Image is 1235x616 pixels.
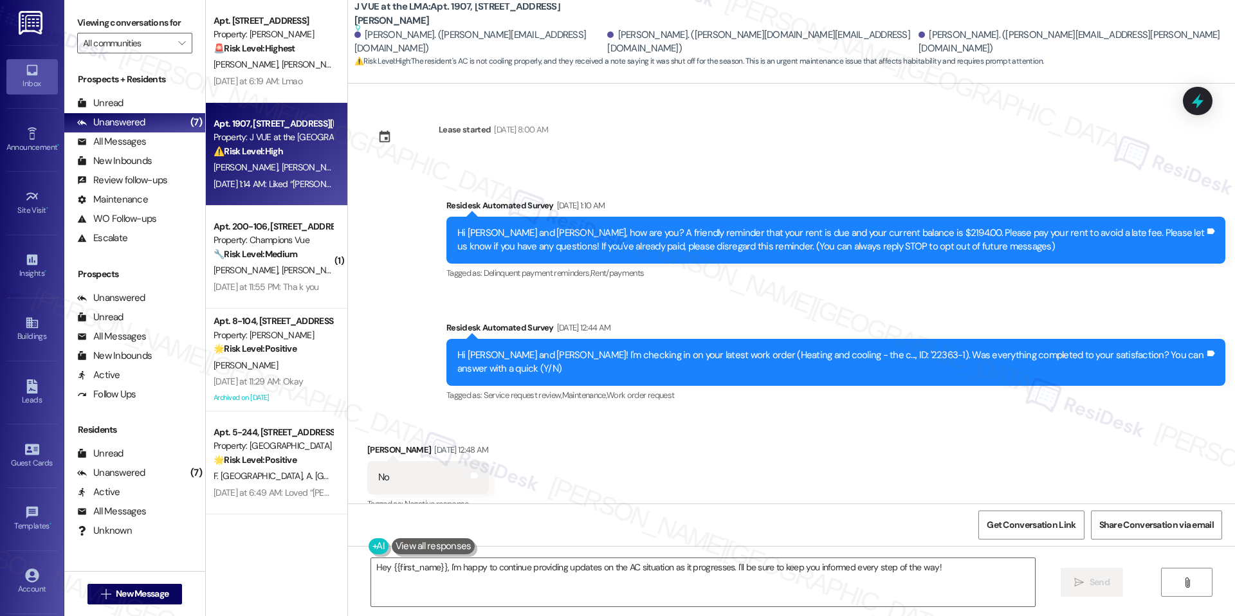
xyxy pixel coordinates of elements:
[214,131,333,144] div: Property: J VUE at the [GEOGRAPHIC_DATA]
[607,28,915,56] div: [PERSON_NAME]. ([PERSON_NAME][DOMAIN_NAME][EMAIL_ADDRESS][DOMAIN_NAME])
[214,359,278,371] span: [PERSON_NAME]
[77,193,148,206] div: Maintenance
[214,343,297,354] strong: 🌟 Risk Level: Positive
[77,447,123,460] div: Unread
[46,204,48,213] span: •
[6,312,58,347] a: Buildings
[354,55,1043,68] span: : The resident's AC is not cooling properly, and they received a note saying it was shut off for ...
[6,186,58,221] a: Site Visit •
[77,524,132,538] div: Unknown
[214,14,333,28] div: Apt. [STREET_ADDRESS]
[77,505,146,518] div: All Messages
[306,470,397,482] span: A. [GEOGRAPHIC_DATA]
[6,565,58,599] a: Account
[50,520,51,529] span: •
[77,135,146,149] div: All Messages
[431,443,488,457] div: [DATE] 12:48 AM
[77,96,123,110] div: Unread
[214,161,282,173] span: [PERSON_NAME]
[446,199,1225,217] div: Residesk Automated Survey
[214,248,297,260] strong: 🔧 Risk Level: Medium
[77,485,120,499] div: Active
[19,11,45,35] img: ResiDesk Logo
[214,42,295,54] strong: 🚨 Risk Level: Highest
[378,471,390,484] div: No
[77,174,167,187] div: Review follow-ups
[919,28,1225,56] div: [PERSON_NAME]. ([PERSON_NAME][EMAIL_ADDRESS][PERSON_NAME][DOMAIN_NAME])
[214,281,319,293] div: [DATE] at 11:55 PM: Tha k you
[77,212,156,226] div: WO Follow-ups
[1099,518,1214,532] span: Share Conversation via email
[77,231,127,245] div: Escalate
[77,311,123,324] div: Unread
[214,376,303,387] div: [DATE] at 11:29 AM: Okay
[214,264,282,276] span: [PERSON_NAME]
[446,386,1225,404] div: Tagged as:
[214,220,333,233] div: Apt. 200-106, [STREET_ADDRESS]
[1182,577,1192,588] i: 
[77,330,146,343] div: All Messages
[491,123,548,136] div: [DATE] 8:00 AM
[77,116,145,129] div: Unanswered
[214,314,333,328] div: Apt. 8-104, [STREET_ADDRESS]
[214,454,297,466] strong: 🌟 Risk Level: Positive
[439,123,491,136] div: Lease started
[1091,511,1222,539] button: Share Conversation via email
[214,439,333,453] div: Property: [GEOGRAPHIC_DATA]
[281,264,412,276] span: [PERSON_NAME] [PERSON_NAME]
[1090,575,1110,589] span: Send
[1061,568,1123,597] button: Send
[214,75,302,87] div: [DATE] at 6:19 AM: Lmao
[281,161,349,173] span: [PERSON_NAME]
[77,291,145,305] div: Unanswered
[6,502,58,536] a: Templates •
[101,589,111,599] i: 
[457,349,1205,376] div: Hi [PERSON_NAME] and [PERSON_NAME]! I'm checking in on your latest work order (Heating and coolin...
[446,264,1225,282] div: Tagged as:
[64,423,205,437] div: Residents
[212,390,334,406] div: Archived on [DATE]
[6,439,58,473] a: Guest Cards
[116,587,169,601] span: New Message
[354,28,605,56] div: [PERSON_NAME]. ([PERSON_NAME][EMAIL_ADDRESS][DOMAIN_NAME])
[987,518,1075,532] span: Get Conversation Link
[484,390,562,401] span: Service request review ,
[457,226,1205,254] div: Hi [PERSON_NAME] and [PERSON_NAME], how are you? A friendly reminder that your rent is due and yo...
[214,28,333,41] div: Property: [PERSON_NAME]
[978,511,1084,539] button: Get Conversation Link
[214,426,333,439] div: Apt. 5-244, [STREET_ADDRESS]
[83,33,172,53] input: All communities
[371,558,1035,606] textarea: Hey {{first_name}}, I'm happy to continue providing updates on the AC situation as it progresses....
[607,390,674,401] span: Work order request
[367,494,489,513] div: Tagged as:
[77,466,145,480] div: Unanswered
[214,117,333,131] div: Apt. 1907, [STREET_ADDRESS][PERSON_NAME]
[187,463,205,483] div: (7)
[77,368,120,382] div: Active
[214,145,283,157] strong: ⚠️ Risk Level: High
[214,233,333,247] div: Property: Champions Vue
[405,498,469,509] span: Negative response
[44,267,46,276] span: •
[214,470,306,482] span: F. [GEOGRAPHIC_DATA]
[367,443,489,461] div: [PERSON_NAME]
[1074,577,1084,588] i: 
[214,59,282,70] span: [PERSON_NAME]
[281,59,345,70] span: [PERSON_NAME]
[6,376,58,410] a: Leads
[178,38,185,48] i: 
[590,267,645,278] span: Rent/payments
[87,584,183,604] button: New Message
[562,390,607,401] span: Maintenance ,
[57,141,59,150] span: •
[214,329,333,342] div: Property: [PERSON_NAME]
[77,349,152,363] div: New Inbounds
[354,56,410,66] strong: ⚠️ Risk Level: High
[484,267,590,278] span: Delinquent payment reminders ,
[64,267,205,281] div: Prospects
[77,388,136,401] div: Follow Ups
[446,321,1225,339] div: Residesk Automated Survey
[77,154,152,168] div: New Inbounds
[214,178,1191,190] div: [DATE] 1:14 AM: Liked “[PERSON_NAME] (J VUE at the LMA): Hey [PERSON_NAME] and [PERSON_NAME], hap...
[77,13,192,33] label: Viewing conversations for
